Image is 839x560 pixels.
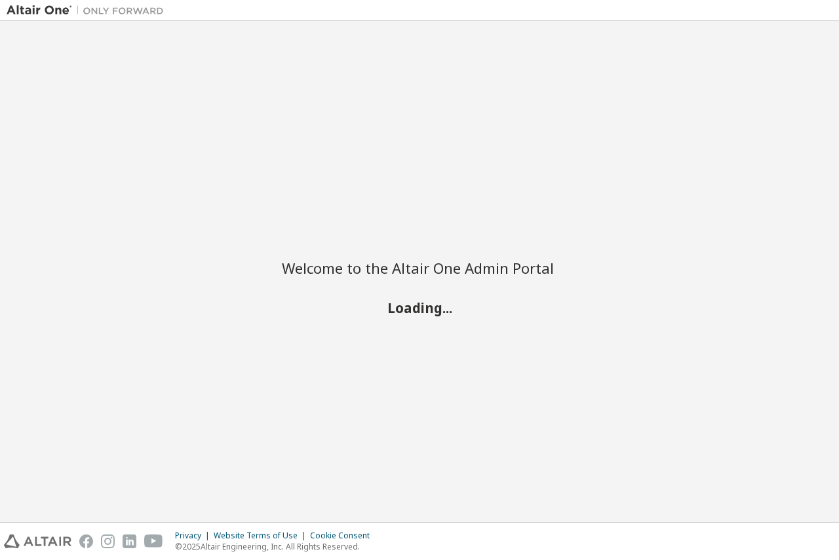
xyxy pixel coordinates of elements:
[175,541,378,552] p: © 2025 Altair Engineering, Inc. All Rights Reserved.
[123,534,136,548] img: linkedin.svg
[4,534,71,548] img: altair_logo.svg
[101,534,115,548] img: instagram.svg
[79,534,93,548] img: facebook.svg
[282,299,557,316] h2: Loading...
[7,4,170,17] img: Altair One
[214,531,310,541] div: Website Terms of Use
[175,531,214,541] div: Privacy
[310,531,378,541] div: Cookie Consent
[282,259,557,277] h2: Welcome to the Altair One Admin Portal
[144,534,163,548] img: youtube.svg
